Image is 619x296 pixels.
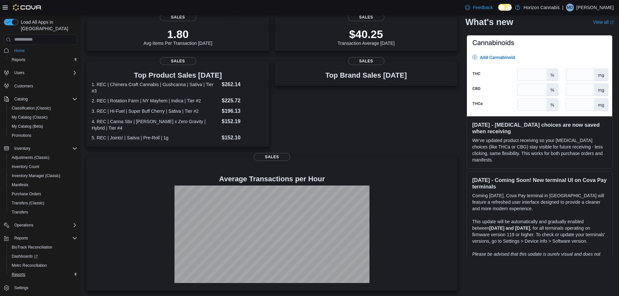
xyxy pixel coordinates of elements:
a: Dashboards [6,252,80,261]
span: Operations [12,221,77,229]
dd: $152.19 [222,118,264,125]
button: Home [1,46,80,55]
span: Inventory Manager (Classic) [9,172,77,180]
p: Coming [DATE], Cova Pay terminal in [GEOGRAPHIC_DATA] will feature a refreshed user interface des... [472,192,607,212]
span: Transfers (Classic) [9,199,77,207]
button: Users [1,68,80,77]
h4: Average Transactions per Hour [92,175,452,183]
span: Inventory [14,146,30,151]
a: Customers [12,82,36,90]
button: My Catalog (Classic) [6,113,80,122]
p: We've updated product receiving so your [MEDICAL_DATA] choices (like THCa or CBG) stay visible fo... [472,137,607,163]
span: Operations [14,223,33,228]
em: Please be advised that this update is purely visual and does not impact payment functionality. [472,251,600,263]
a: Dashboards [9,252,40,260]
button: Reports [12,234,31,242]
span: Sales [254,153,290,161]
span: Transfers [9,208,77,216]
span: Settings [12,284,77,292]
button: Transfers [6,208,80,217]
dd: $196.13 [222,107,264,115]
a: Purchase Orders [9,190,44,198]
a: Home [12,47,27,55]
p: Horizon Cannabis [523,4,560,11]
button: Customers [1,81,80,91]
span: Home [12,46,77,55]
button: Inventory Count [6,162,80,171]
span: Catalog [14,97,28,102]
button: My Catalog (Beta) [6,122,80,131]
span: Inventory Count [9,163,77,171]
a: Transfers (Classic) [9,199,47,207]
div: Transaction Average [DATE] [338,28,395,46]
span: Inventory Manager (Classic) [12,173,60,178]
span: Transfers [12,210,28,215]
button: Metrc Reconciliation [6,261,80,270]
h3: Top Brand Sales [DATE] [325,71,407,79]
span: Reports [9,56,77,64]
span: MD [567,4,573,11]
span: My Catalog (Beta) [9,122,77,130]
h2: What's new [465,17,513,27]
p: | [562,4,563,11]
span: Metrc Reconciliation [9,262,77,269]
a: Manifests [9,181,31,189]
dt: 3. REC | Hi-Fuel | Super Buff Cherry | Sativa | Tier #2 [92,108,219,114]
span: Reports [12,57,25,62]
span: Transfers (Classic) [12,200,44,206]
dd: $262.14 [222,81,264,88]
button: Inventory Manager (Classic) [6,171,80,180]
button: Operations [12,221,36,229]
button: BioTrack Reconciliation [6,243,80,252]
span: Feedback [473,4,493,11]
span: Customers [12,82,77,90]
a: Metrc Reconciliation [9,262,49,269]
span: BioTrack Reconciliation [12,245,52,250]
span: Promotions [12,133,32,138]
span: Dashboards [9,252,77,260]
a: Transfers [9,208,31,216]
a: My Catalog (Beta) [9,122,46,130]
span: Purchase Orders [12,191,41,197]
span: BioTrack Reconciliation [9,243,77,251]
span: Classification (Classic) [12,106,51,111]
button: Reports [6,270,80,279]
a: Adjustments (Classic) [9,154,52,161]
a: My Catalog (Classic) [9,113,50,121]
span: Promotions [9,132,77,139]
button: Purchase Orders [6,189,80,199]
button: Adjustments (Classic) [6,153,80,162]
span: Dashboards [12,254,38,259]
span: Reports [12,234,77,242]
span: Inventory Count [12,164,39,169]
span: Reports [12,272,25,277]
button: Operations [1,221,80,230]
span: Reports [9,271,77,278]
dt: 2. REC | Rotation Farm | NY Mayhem | Indica | Tier #2 [92,97,219,104]
strong: [DATE] and [DATE] [489,225,530,231]
span: Sales [348,13,384,21]
span: Classification (Classic) [9,104,77,112]
h3: Top Product Sales [DATE] [92,71,264,79]
span: Adjustments (Classic) [12,155,49,160]
span: Reports [14,236,28,241]
a: Inventory Count [9,163,42,171]
a: Promotions [9,132,34,139]
span: Load All Apps in [GEOGRAPHIC_DATA] [18,19,77,32]
img: Cova [13,4,42,11]
button: Classification (Classic) [6,104,80,113]
input: Dark Mode [498,4,512,11]
button: Catalog [12,95,30,103]
button: Users [12,69,27,77]
a: Classification (Classic) [9,104,54,112]
button: Catalog [1,95,80,104]
span: Sales [160,57,196,65]
span: Metrc Reconciliation [12,263,47,268]
p: 1.80 [144,28,213,41]
button: Settings [1,283,80,292]
button: Inventory [12,145,33,152]
button: Inventory [1,144,80,153]
span: Users [14,70,24,75]
span: Catalog [12,95,77,103]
